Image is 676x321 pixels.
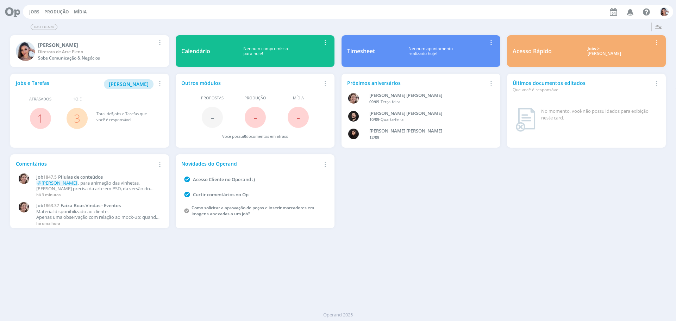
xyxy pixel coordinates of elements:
span: - [211,110,214,125]
div: Novidades do Operand [181,160,321,167]
img: B [348,111,359,122]
div: Total de Jobs e Tarefas que você é responsável [96,111,156,123]
div: Nenhum apontamento realizado hoje! [375,46,487,56]
span: [PERSON_NAME] [109,81,149,87]
a: 3 [74,111,80,126]
a: Jobs [29,9,39,15]
a: Como solicitar a aprovação de peças e inserir marcadores em imagens anexadas a um job? [192,205,314,217]
a: Produção [44,9,69,15]
a: N[PERSON_NAME]Diretora de Arte PlenoSobe Comunicação & Negócios [10,35,169,67]
div: Nicole Bartz [38,41,155,49]
div: Sobe Comunicação & Negócios [38,55,155,61]
div: - [369,99,483,105]
div: Que você é responsável [513,87,652,93]
span: Faixa Boas Vindas - Eventos [61,202,121,209]
span: há 3 minutos [36,192,61,197]
img: A [348,93,359,104]
a: TimesheetNenhum apontamentorealizado hoje! [342,35,500,67]
a: Job1847.5Pílulas de conteúdos [36,174,159,180]
span: 09/09 [369,99,379,104]
span: Atrasados [29,96,51,102]
button: Produção [42,9,71,15]
p: Material disponibilizado ao cliente. [36,209,159,215]
div: Você possui documentos em atraso [222,134,288,140]
img: dashboard_not_found.png [515,108,536,132]
div: Últimos documentos editados [513,79,652,93]
span: Mídia [293,95,304,101]
button: N [659,6,669,18]
div: Bruno Corralo Granata [369,110,483,117]
p: , para animação das vinhetas, [PERSON_NAME] precisa da arte em PSD, da versão do boizinho no camp... [36,180,159,191]
div: Calendário [181,47,210,55]
img: L [348,129,359,139]
div: No momento, você não possui dados para exibição neste card. [541,108,657,122]
a: Curtir comentários no Op [193,191,249,198]
div: - [369,117,483,123]
div: Acesso Rápido [513,47,552,55]
div: Aline Beatriz Jackisch [369,92,483,99]
p: Apenas uma observação com relação ao mock-up: quando voltar para finalizar a peça,... [36,215,159,220]
a: [PERSON_NAME] [104,80,154,87]
span: - [296,110,300,125]
div: Jobs > [PERSON_NAME] [557,46,652,56]
img: A [19,202,29,212]
span: Terça-feira [381,99,400,104]
span: Hoje [73,96,82,102]
a: Mídia [74,9,87,15]
span: Propostas [201,95,224,101]
span: 1863.37 [43,203,59,209]
span: Dashboard [31,24,57,30]
span: @[PERSON_NAME] [37,180,77,186]
div: Diretora de Arte Pleno [38,49,155,55]
div: Luana da Silva de Andrade [369,128,483,135]
div: Próximos aniversários [347,79,487,87]
span: Quarta-feira [381,117,403,122]
span: Pílulas de conteúdos [58,174,103,180]
span: 12/09 [369,135,379,140]
span: 10/09 [369,117,379,122]
div: Jobs e Tarefas [16,79,155,89]
img: N [16,42,35,61]
button: Mídia [72,9,89,15]
span: Produção [244,95,266,101]
div: Comentários [16,160,155,167]
span: 0 [244,134,246,139]
button: [PERSON_NAME] [104,79,154,89]
span: 1847.5 [43,174,57,180]
span: 5 [111,111,113,116]
button: Jobs [27,9,42,15]
div: Outros módulos [181,79,321,87]
a: Acesso Cliente no Operand :) [193,176,255,183]
div: Nenhum compromisso para hoje! [210,46,321,56]
div: Timesheet [347,47,375,55]
a: Job1863.37Faixa Boas Vindas - Eventos [36,203,159,209]
span: há uma hora [36,221,60,226]
a: 1 [37,111,44,126]
img: A [19,173,29,184]
img: N [660,7,669,16]
span: - [254,110,257,125]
